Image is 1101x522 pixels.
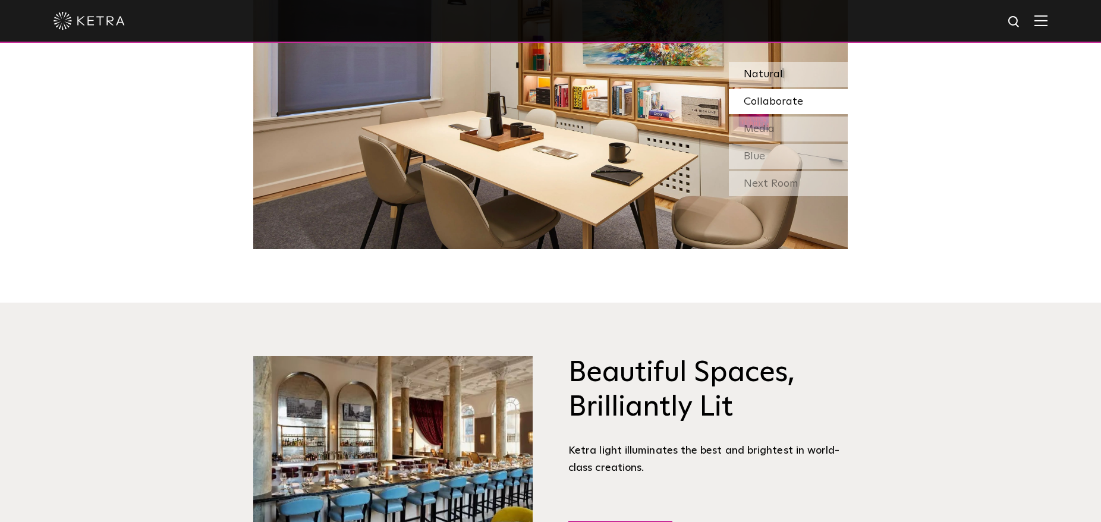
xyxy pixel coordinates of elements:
img: ketra-logo-2019-white [54,12,125,30]
div: Ketra light illuminates the best and brightest in world-class creations. [568,442,848,476]
span: Natural [744,69,783,80]
h3: Beautiful Spaces, Brilliantly Lit [568,356,848,424]
span: Media [744,124,775,134]
span: Blue [744,151,765,162]
span: Collaborate [744,96,803,107]
img: Hamburger%20Nav.svg [1034,15,1047,26]
div: Next Room [729,171,848,196]
img: search icon [1007,15,1022,30]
